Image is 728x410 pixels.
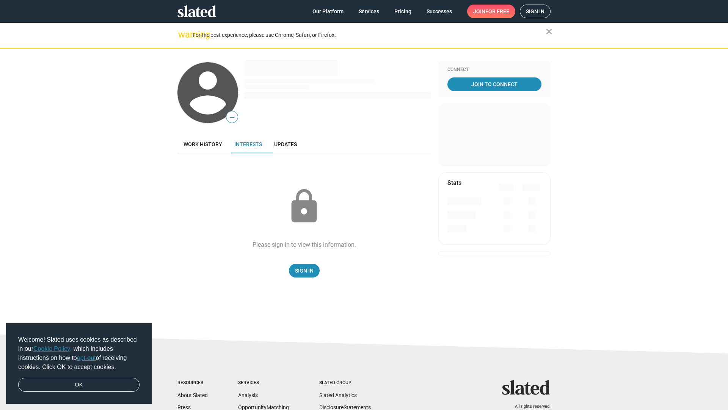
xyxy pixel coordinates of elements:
span: Updates [274,141,297,147]
span: Pricing [394,5,411,18]
span: Interests [234,141,262,147]
div: For the best experience, please use Chrome, Safari, or Firefox. [193,30,546,40]
a: Join To Connect [447,77,541,91]
div: Resources [177,380,208,386]
span: Join [473,5,509,18]
div: Services [238,380,289,386]
a: Services [353,5,385,18]
mat-card-title: Stats [447,179,461,187]
span: Join To Connect [449,77,540,91]
a: Sign in [520,5,551,18]
a: Slated Analytics [319,392,357,398]
a: Sign In [289,264,320,278]
span: for free [485,5,509,18]
span: Our Platform [312,5,344,18]
a: Our Platform [306,5,350,18]
mat-icon: close [544,27,554,36]
a: dismiss cookie message [18,378,140,392]
div: Connect [447,67,541,73]
a: Updates [268,135,303,153]
a: opt-out [77,355,96,361]
a: Successes [420,5,458,18]
a: Work history [177,135,228,153]
span: Services [359,5,379,18]
span: Successes [427,5,452,18]
span: Work history [184,141,222,147]
a: Joinfor free [467,5,515,18]
span: Welcome! Slated uses cookies as described in our , which includes instructions on how to of recei... [18,335,140,372]
mat-icon: warning [178,30,187,39]
a: Pricing [388,5,417,18]
a: Cookie Policy [33,345,70,352]
span: Sign in [526,5,544,18]
div: Slated Group [319,380,371,386]
div: Please sign in to view this information. [253,241,356,249]
a: Analysis [238,392,258,398]
a: About Slated [177,392,208,398]
span: — [226,112,238,122]
div: cookieconsent [6,323,152,404]
mat-icon: lock [285,188,323,225]
a: Interests [228,135,268,153]
span: Sign In [295,264,314,278]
